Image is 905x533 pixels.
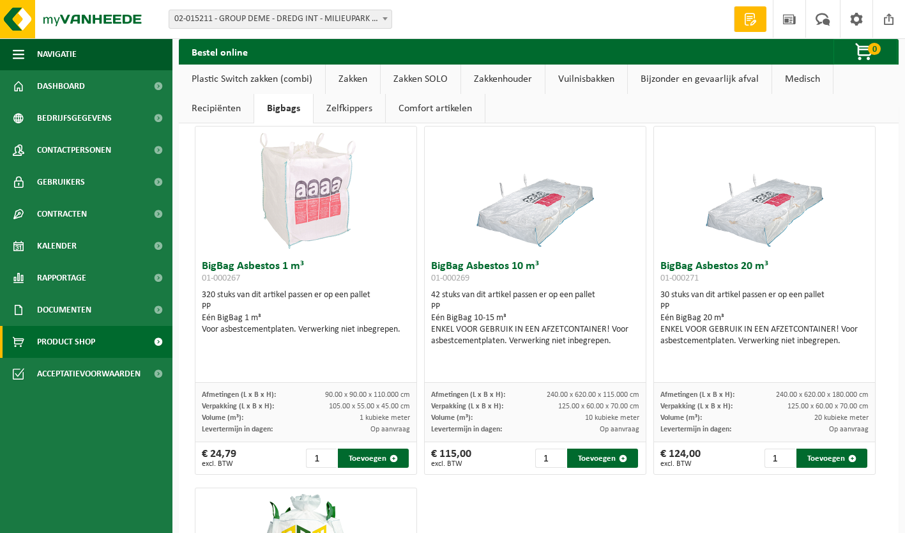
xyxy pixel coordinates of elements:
[431,391,505,399] span: Afmetingen (L x B x H):
[329,403,410,410] span: 105.00 x 55.00 x 45.00 cm
[202,449,236,468] div: € 24,79
[202,290,410,336] div: 320 stuks van dit artikel passen er op een pallet
[242,127,370,254] img: 01-000267
[202,313,410,324] div: Eén BigBag 1 m³
[660,290,869,347] div: 30 stuks van dit artikel passen er op een pallet
[37,294,91,326] span: Documenten
[660,414,702,422] span: Volume (m³):
[471,127,599,254] img: 01-000269
[660,324,869,347] div: ENKEL VOOR GEBRUIK IN EEN AFZETCONTAINER! Voor asbestcementplaten. Verwerking niet inbegrepen.
[431,290,639,347] div: 42 stuks van dit artikel passen er op een pallet
[545,65,627,94] a: Vuilnisbakken
[660,403,733,410] span: Verpakking (L x B x H):
[338,449,409,468] button: Toevoegen
[535,449,566,468] input: 1
[37,262,86,294] span: Rapportage
[461,65,545,94] a: Zakkenhouder
[37,358,141,390] span: Acceptatievoorwaarden
[776,391,869,399] span: 240.00 x 620.00 x 180.000 cm
[431,313,639,324] div: Eén BigBag 10-15 m³
[306,449,337,468] input: 1
[325,391,410,399] span: 90.00 x 90.00 x 110.000 cm
[660,449,701,468] div: € 124,00
[431,274,469,283] span: 01-000269
[660,261,869,286] h3: BigBag Asbestos 20 m³
[37,230,77,262] span: Kalender
[431,301,639,313] div: PP
[202,460,236,468] span: excl. BTW
[431,324,639,347] div: ENKEL VOOR GEBRUIK IN EEN AFZETCONTAINER! Voor asbestcementplaten. Verwerking niet inbegrepen.
[868,43,881,55] span: 0
[37,134,111,166] span: Contactpersonen
[37,326,95,358] span: Product Shop
[585,414,639,422] span: 10 kubieke meter
[202,324,410,336] div: Voor asbestcementplaten. Verwerking niet inbegrepen.
[386,94,485,123] a: Comfort artikelen
[381,65,460,94] a: Zakken SOLO
[169,10,392,28] span: 02-015211 - GROUP DEME - DREDG INT - MILIEUPARK - ZWIJNDRECHT
[37,38,77,70] span: Navigatie
[202,414,243,422] span: Volume (m³):
[833,39,897,65] button: 0
[169,10,392,29] span: 02-015211 - GROUP DEME - DREDG INT - MILIEUPARK - ZWIJNDRECHT
[202,301,410,313] div: PP
[37,70,85,102] span: Dashboard
[796,449,867,468] button: Toevoegen
[772,65,833,94] a: Medisch
[660,301,869,313] div: PP
[326,65,380,94] a: Zakken
[37,166,85,198] span: Gebruikers
[660,274,699,283] span: 01-000271
[558,403,639,410] span: 125.00 x 60.00 x 70.00 cm
[202,391,276,399] span: Afmetingen (L x B x H):
[202,426,273,433] span: Levertermijn in dagen:
[254,94,313,123] a: Bigbags
[764,449,795,468] input: 1
[202,274,240,283] span: 01-000267
[202,403,274,410] span: Verpakking (L x B x H):
[202,261,410,286] h3: BigBag Asbestos 1 m³
[547,391,639,399] span: 240.00 x 620.00 x 115.000 cm
[431,426,502,433] span: Levertermijn in dagen:
[787,403,869,410] span: 125.00 x 60.00 x 70.00 cm
[660,391,734,399] span: Afmetingen (L x B x H):
[431,414,473,422] span: Volume (m³):
[660,313,869,324] div: Eén BigBag 20 m³
[431,460,471,468] span: excl. BTW
[829,426,869,433] span: Op aanvraag
[431,449,471,468] div: € 115,00
[431,261,639,286] h3: BigBag Asbestos 10 m³
[600,426,639,433] span: Op aanvraag
[179,39,261,64] h2: Bestel online
[179,65,325,94] a: Plastic Switch zakken (combi)
[701,127,828,254] img: 01-000271
[37,102,112,134] span: Bedrijfsgegevens
[431,403,503,410] span: Verpakking (L x B x H):
[628,65,772,94] a: Bijzonder en gevaarlijk afval
[370,426,410,433] span: Op aanvraag
[179,94,254,123] a: Recipiënten
[37,198,87,230] span: Contracten
[360,414,410,422] span: 1 kubieke meter
[567,449,638,468] button: Toevoegen
[660,426,731,433] span: Levertermijn in dagen:
[814,414,869,422] span: 20 kubieke meter
[660,460,701,468] span: excl. BTW
[314,94,385,123] a: Zelfkippers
